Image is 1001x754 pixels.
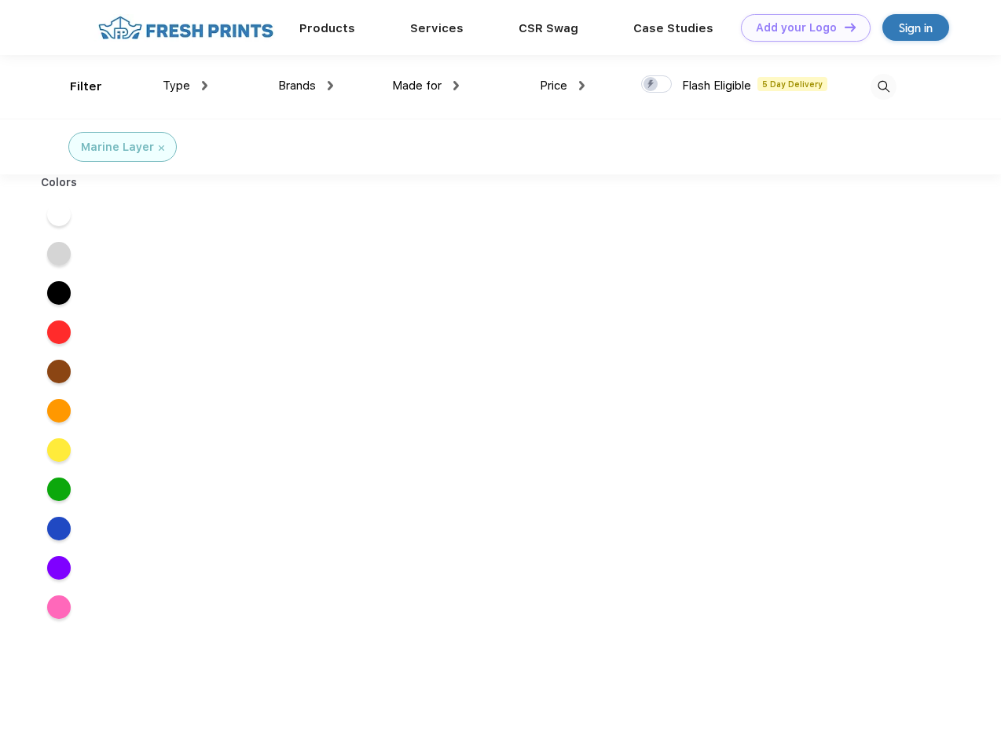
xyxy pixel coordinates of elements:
[871,74,896,100] img: desktop_search.svg
[410,21,464,35] a: Services
[202,81,207,90] img: dropdown.png
[81,139,154,156] div: Marine Layer
[519,21,578,35] a: CSR Swag
[845,23,856,31] img: DT
[579,81,585,90] img: dropdown.png
[163,79,190,93] span: Type
[756,21,837,35] div: Add your Logo
[299,21,355,35] a: Products
[70,78,102,96] div: Filter
[278,79,316,93] span: Brands
[159,145,164,151] img: filter_cancel.svg
[540,79,567,93] span: Price
[29,174,90,191] div: Colors
[328,81,333,90] img: dropdown.png
[682,79,751,93] span: Flash Eligible
[757,77,827,91] span: 5 Day Delivery
[882,14,949,41] a: Sign in
[392,79,442,93] span: Made for
[93,14,278,42] img: fo%20logo%202.webp
[899,19,933,37] div: Sign in
[453,81,459,90] img: dropdown.png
